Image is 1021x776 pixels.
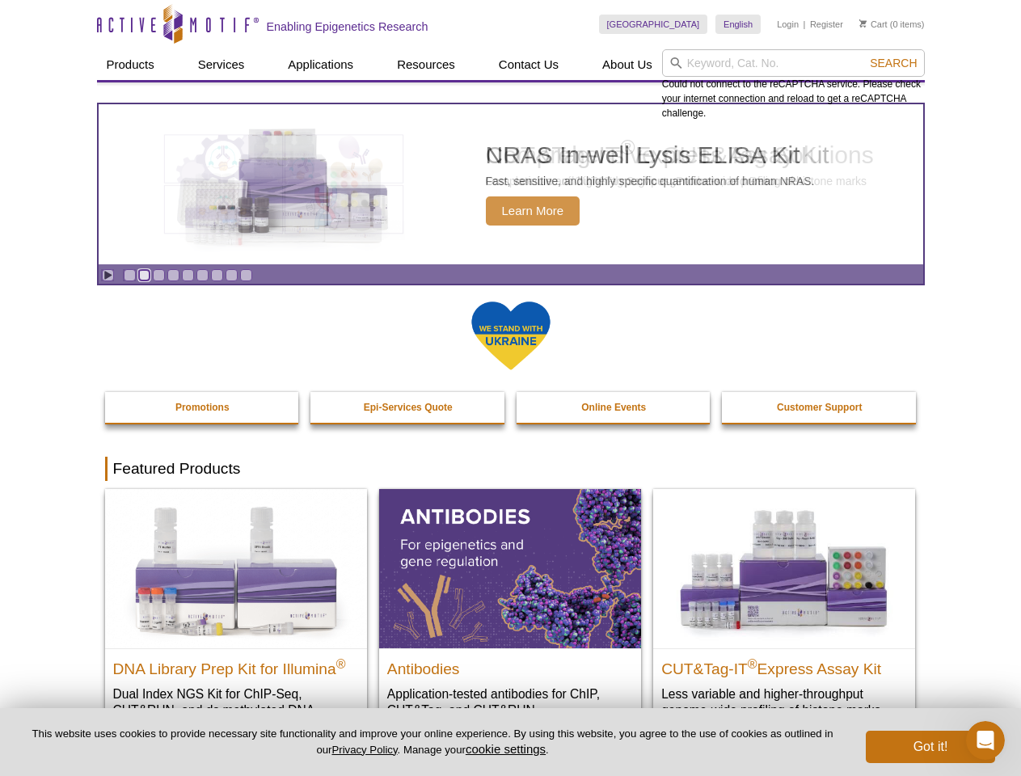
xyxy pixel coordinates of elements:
[105,489,367,750] a: DNA Library Prep Kit for Illumina DNA Library Prep Kit for Illumina® Dual Index NGS Kit for ChIP-...
[196,269,209,281] a: Go to slide 6
[226,269,238,281] a: Go to slide 8
[105,392,301,423] a: Promotions
[278,49,363,80] a: Applications
[653,489,915,734] a: CUT&Tag-IT® Express Assay Kit CUT&Tag-IT®Express Assay Kit Less variable and higher-throughput ge...
[364,402,453,413] strong: Epi-Services Quote
[138,269,150,281] a: Go to slide 2
[859,15,925,34] li: (0 items)
[470,300,551,372] img: We Stand With Ukraine
[865,56,922,70] button: Search
[387,685,633,719] p: Application-tested antibodies for ChIP, CUT&Tag, and CUT&RUN.
[113,685,359,735] p: Dual Index NGS Kit for ChIP-Seq, CUT&RUN, and ds methylated DNA assays.
[267,19,428,34] h2: Enabling Epigenetics Research
[331,744,397,756] a: Privacy Policy
[379,489,641,734] a: All Antibodies Antibodies Application-tested antibodies for ChIP, CUT&Tag, and CUT&RUN.
[26,727,839,757] p: This website uses cookies to provide necessary site functionality and improve your online experie...
[97,49,164,80] a: Products
[859,19,867,27] img: Your Cart
[387,653,633,677] h2: Antibodies
[661,685,907,719] p: Less variable and higher-throughput genome-wide profiling of histone marks​.
[310,392,506,423] a: Epi-Services Quote
[777,402,862,413] strong: Customer Support
[653,489,915,647] img: CUT&Tag-IT® Express Assay Kit
[804,15,806,34] li: |
[486,174,815,188] p: Fast, sensitive, and highly specific quantification of human NRAS.
[113,653,359,677] h2: DNA Library Prep Kit for Illumina
[581,402,646,413] strong: Online Events
[517,392,712,423] a: Online Events
[379,489,641,647] img: All Antibodies
[966,721,1005,760] iframe: Intercom live chat
[167,269,179,281] a: Go to slide 4
[486,196,580,226] span: Learn More
[182,269,194,281] a: Go to slide 5
[387,49,465,80] a: Resources
[722,392,918,423] a: Customer Support
[599,15,708,34] a: [GEOGRAPHIC_DATA]
[105,489,367,647] img: DNA Library Prep Kit for Illumina
[466,742,546,756] button: cookie settings
[486,143,815,167] h2: NRAS In-well Lysis ELISA Kit
[99,104,923,264] article: NRAS In-well Lysis ELISA Kit
[105,457,917,481] h2: Featured Products
[777,19,799,30] a: Login
[124,269,136,281] a: Go to slide 1
[162,129,405,240] img: NRAS In-well Lysis ELISA Kit
[102,269,114,281] a: Toggle autoplay
[870,57,917,70] span: Search
[153,269,165,281] a: Go to slide 3
[188,49,255,80] a: Services
[661,653,907,677] h2: CUT&Tag-IT Express Assay Kit
[748,656,757,670] sup: ®
[240,269,252,281] a: Go to slide 9
[99,104,923,264] a: NRAS In-well Lysis ELISA Kit NRAS In-well Lysis ELISA Kit Fast, sensitive, and highly specific qu...
[662,49,925,120] div: Could not connect to the reCAPTCHA service. Please check your internet connection and reload to g...
[866,731,995,763] button: Got it!
[662,49,925,77] input: Keyword, Cat. No.
[715,15,761,34] a: English
[593,49,662,80] a: About Us
[859,19,888,30] a: Cart
[175,402,230,413] strong: Promotions
[211,269,223,281] a: Go to slide 7
[336,656,346,670] sup: ®
[810,19,843,30] a: Register
[489,49,568,80] a: Contact Us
